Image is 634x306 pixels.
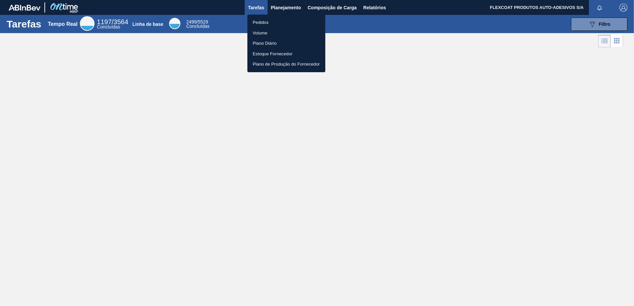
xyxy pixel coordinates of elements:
a: Estoque Fornecedor [247,49,325,59]
a: Plano Diário [247,38,325,49]
a: Plano de Produção do Fornecedor [247,59,325,70]
a: Volume [247,28,325,38]
a: Pedidos [247,17,325,28]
